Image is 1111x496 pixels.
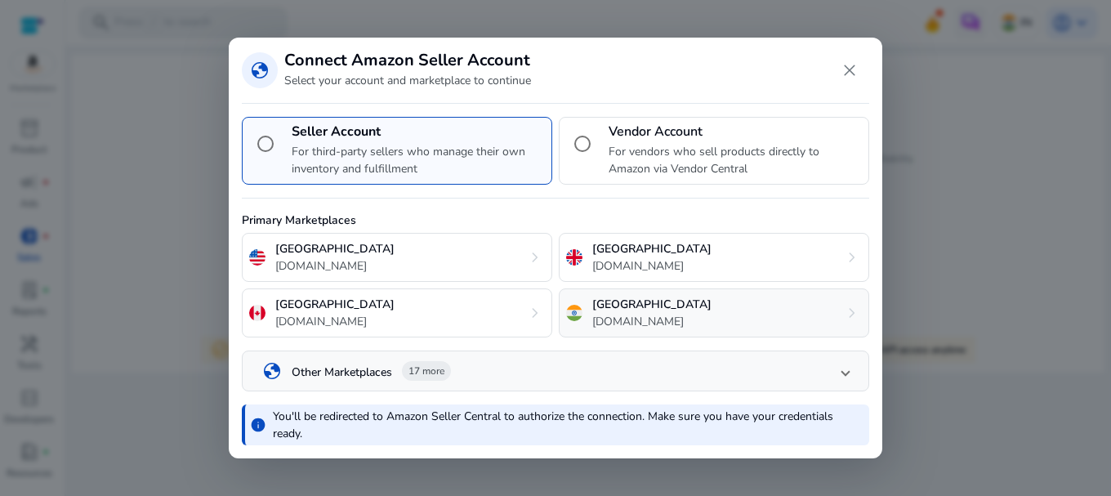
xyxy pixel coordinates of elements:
p: For vendors who sell products directly to Amazon via Vendor Central [609,143,862,177]
span: chevron_right [842,248,862,267]
h4: Vendor Account [609,124,862,140]
img: us.svg [249,249,265,266]
p: [GEOGRAPHIC_DATA] [275,240,395,257]
mat-expansion-panel-header: globeOther Marketplaces17 more [243,351,868,391]
p: You'll be redirected to Amazon Seller Central to authorize the connection. Make sure you have you... [273,408,859,442]
span: globe [262,361,282,381]
p: [GEOGRAPHIC_DATA] [275,296,395,313]
span: chevron_right [842,303,862,323]
img: ca.svg [249,305,265,321]
span: globe [250,60,270,80]
p: [DOMAIN_NAME] [592,257,712,275]
img: uk.svg [566,249,582,266]
p: [DOMAIN_NAME] [592,313,712,330]
p: Select your account and marketplace to continue [284,72,531,89]
button: Close dialog [830,51,869,90]
h4: Seller Account [292,124,545,140]
span: info [250,417,266,433]
p: Other Marketplaces [292,364,392,381]
p: [DOMAIN_NAME] [275,257,395,275]
span: 17 more [408,364,444,378]
p: [GEOGRAPHIC_DATA] [592,296,712,313]
p: [GEOGRAPHIC_DATA] [592,240,712,257]
h3: Connect Amazon Seller Account [284,51,531,70]
p: For third-party sellers who manage their own inventory and fulfillment [292,143,545,177]
span: chevron_right [525,303,545,323]
span: chevron_right [525,248,545,267]
img: in.svg [566,305,582,321]
p: Primary Marketplaces [242,212,869,229]
p: [DOMAIN_NAME] [275,313,395,330]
